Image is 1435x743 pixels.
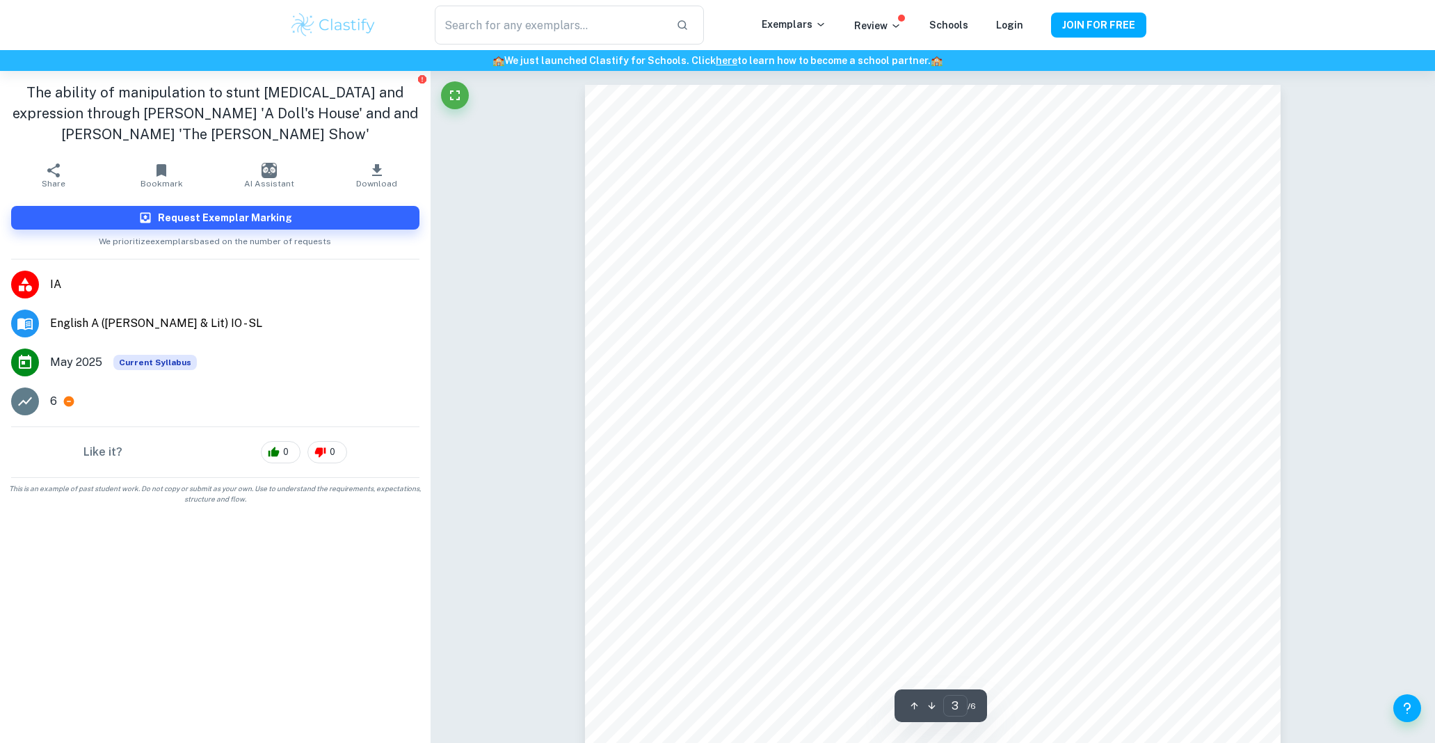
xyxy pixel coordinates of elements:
[275,445,296,459] span: 0
[1051,13,1146,38] button: JOIN FOR FREE
[417,74,428,84] button: Report issue
[113,355,197,370] span: Current Syllabus
[323,156,431,195] button: Download
[356,179,397,189] span: Download
[215,156,323,195] button: AI Assistant
[1393,694,1421,722] button: Help and Feedback
[441,81,469,109] button: Fullscreen
[50,393,57,410] p: 6
[99,230,331,248] span: We prioritize exemplars based on the number of requests
[261,441,300,463] div: 0
[289,11,378,39] img: Clastify logo
[50,315,419,332] span: English A ([PERSON_NAME] & Lit) IO - SL
[42,179,65,189] span: Share
[83,444,122,461] h6: Like it?
[929,19,968,31] a: Schools
[262,163,277,178] img: AI Assistant
[3,53,1432,68] h6: We just launched Clastify for Schools. Click to learn how to become a school partner.
[996,19,1023,31] a: Login
[141,179,183,189] span: Bookmark
[113,355,197,370] div: This exemplar is based on the current syllabus. Feel free to refer to it for inspiration/ideas wh...
[716,55,737,66] a: here
[108,156,216,195] button: Bookmark
[762,17,826,32] p: Exemplars
[50,354,102,371] span: May 2025
[6,484,425,504] span: This is an example of past student work. Do not copy or submit as your own. Use to understand the...
[968,700,976,712] span: / 6
[322,445,343,459] span: 0
[11,82,419,145] h1: The ability of manipulation to stunt [MEDICAL_DATA] and expression through [PERSON_NAME] 'A Doll'...
[50,276,419,293] span: IA
[435,6,664,45] input: Search for any exemplars...
[244,179,294,189] span: AI Assistant
[307,441,347,463] div: 0
[492,55,504,66] span: 🏫
[854,18,901,33] p: Review
[11,206,419,230] button: Request Exemplar Marking
[158,210,292,225] h6: Request Exemplar Marking
[931,55,943,66] span: 🏫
